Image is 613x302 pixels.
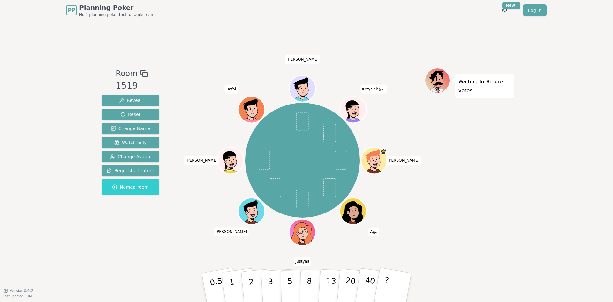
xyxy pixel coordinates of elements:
[114,139,147,146] span: Watch only
[360,85,387,94] span: Click to change your name
[378,88,386,91] span: (you)
[10,288,34,293] span: Version 0.9.2
[3,288,34,293] button: Version0.9.2
[68,6,75,14] span: PP
[102,123,159,134] button: Change Name
[386,156,421,165] span: Click to change your name
[341,97,366,122] button: Click to change your avatar
[294,257,311,266] span: Click to change your name
[102,165,159,176] button: Request a feature
[214,227,249,236] span: Click to change your name
[116,68,137,79] span: Room
[368,227,379,236] span: Click to change your name
[79,12,156,17] span: No.1 planning poker tool for agile teams
[79,3,156,12] span: Planning Poker
[102,151,159,162] button: Change Avatar
[458,77,511,95] p: Waiting for 8 more votes...
[110,153,151,160] span: Change Avatar
[225,85,238,94] span: Click to change your name
[102,109,159,120] button: Reset
[107,167,154,174] span: Request a feature
[102,95,159,106] button: Reveal
[116,79,148,92] div: 1519
[285,55,320,64] span: Click to change your name
[499,4,510,16] button: New!
[102,137,159,148] button: Watch only
[120,111,140,118] span: Reset
[102,179,159,195] button: Named room
[523,4,547,16] a: Log in
[3,294,36,298] span: Last updated: [DATE]
[502,2,520,9] div: New!
[112,184,149,190] span: Named room
[184,156,219,165] span: Click to change your name
[66,3,156,17] a: PPPlanning PokerNo.1 planning poker tool for agile teams
[380,148,387,155] span: Igor is the host
[119,97,142,104] span: Reveal
[111,125,150,132] span: Change Name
